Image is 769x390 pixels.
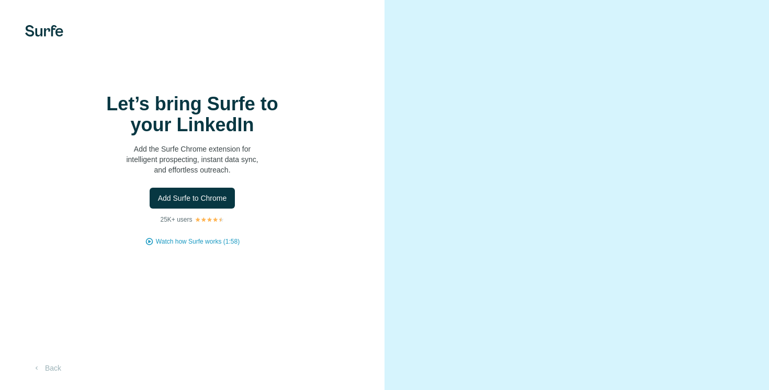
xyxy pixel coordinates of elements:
p: 25K+ users [160,215,192,224]
p: Add the Surfe Chrome extension for intelligent prospecting, instant data sync, and effortless out... [88,144,297,175]
img: Surfe's logo [25,25,63,37]
span: Add Surfe to Chrome [158,193,227,203]
button: Watch how Surfe works (1:58) [156,237,240,246]
button: Back [25,359,69,377]
img: Rating Stars [195,216,224,223]
h1: Let’s bring Surfe to your LinkedIn [88,94,297,135]
button: Add Surfe to Chrome [150,188,235,209]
